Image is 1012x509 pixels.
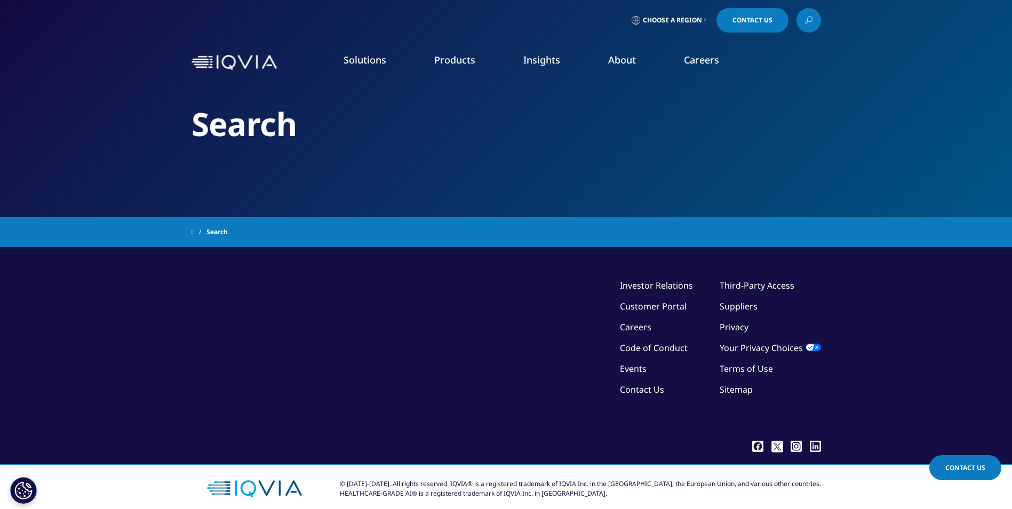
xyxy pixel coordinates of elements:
a: Third-Party Access [720,280,794,291]
nav: Primary [281,37,821,88]
a: Events [620,363,647,375]
a: Contact Us [929,455,1001,480]
img: IQVIA Healthcare Information Technology and Pharma Clinical Research Company [192,55,277,70]
a: Careers [620,321,651,333]
span: Search [206,222,228,242]
a: Contact Us [716,8,788,33]
a: Sitemap [720,384,753,395]
a: Terms of Use [720,363,773,375]
a: Careers [684,53,719,66]
a: About [608,53,636,66]
a: Investor Relations [620,280,693,291]
a: Customer Portal [620,300,687,312]
a: Solutions [344,53,386,66]
button: Cookie Settings [10,477,37,504]
a: Contact Us [620,384,664,395]
a: Privacy [720,321,748,333]
a: Products [434,53,475,66]
a: Insights [523,53,560,66]
h2: Search [192,104,821,144]
div: © [DATE]-[DATE]. All rights reserved. IQVIA® is a registered trademark of IQVIA Inc. in the [GEOG... [340,479,821,498]
a: Suppliers [720,300,758,312]
span: Choose a Region [643,16,702,25]
a: Code of Conduct [620,342,688,354]
a: Your Privacy Choices [720,342,821,354]
span: Contact Us [945,463,985,472]
span: Contact Us [732,17,772,23]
